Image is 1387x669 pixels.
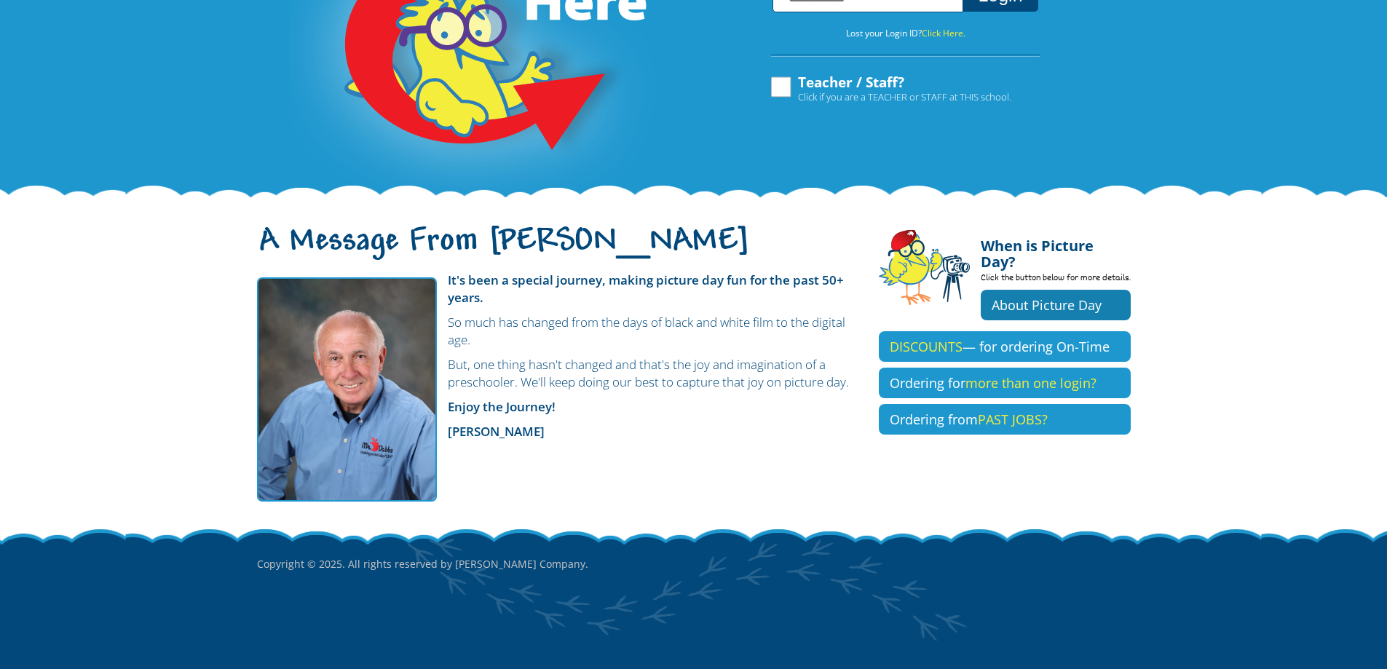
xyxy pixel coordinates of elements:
a: Ordering fromPAST JOBS? [879,404,1131,435]
p: So much has changed from the days of black and white film to the digital age. [257,314,857,349]
strong: It's been a special journey, making picture day fun for the past 50+ years. [448,272,844,306]
p: Click the button below for more details. [981,270,1131,290]
span: PAST JOBS? [978,411,1048,428]
span: more than one login? [965,374,1096,392]
a: DISCOUNTS— for ordering On-Time [879,331,1131,362]
p: Copyright © 2025. All rights reserved by [PERSON_NAME] Company. [257,527,1131,601]
p: Lost your Login ID? [756,25,1055,41]
img: Mr. Dabbs [257,277,437,502]
strong: [PERSON_NAME] [448,423,545,440]
span: DISCOUNTS [890,338,963,355]
strong: Enjoy the Journey! [448,398,556,415]
label: Teacher / Staff? [769,75,1011,103]
a: Ordering formore than one login? [879,368,1131,398]
p: But, one thing hasn't changed and that's the joy and imagination of a preschooler. We'll keep doi... [257,356,857,391]
span: Click if you are a TEACHER or STAFF at THIS school. [798,90,1011,104]
a: About Picture Day [981,290,1131,320]
h4: When is Picture Day? [981,229,1131,270]
a: Click Here. [922,27,965,39]
h1: A Message From [PERSON_NAME] [257,235,857,266]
